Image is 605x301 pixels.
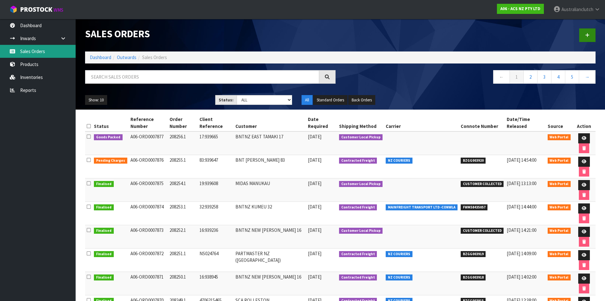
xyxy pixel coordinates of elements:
[129,272,168,295] td: A06-ORD0007871
[168,178,198,202] td: 208254.1
[308,134,321,140] span: [DATE]
[129,178,168,202] td: A06-ORD0007875
[20,5,52,14] span: ProStock
[129,249,168,272] td: A06-ORD0007872
[523,70,538,84] a: 2
[546,114,573,131] th: Source
[537,70,551,84] a: 3
[90,54,111,60] a: Dashboard
[234,155,306,178] td: BNT [PERSON_NAME] 83
[548,181,571,187] span: Web Portal
[168,249,198,272] td: 208251.1
[339,251,377,257] span: Contracted Freight
[339,158,377,164] span: Contracted Freight
[461,228,504,234] span: CUSTOMER COLLECTED
[461,158,486,164] span: BZGG003920
[129,131,168,155] td: A06-ORD0007877
[500,6,540,11] strong: A06 - ACS NZ PTY LTD
[198,202,234,225] td: 32:939258
[507,157,536,163] span: [DATE] 14:54:00
[505,114,546,131] th: Date/Time Released
[234,272,306,295] td: BNTNZ NEW [PERSON_NAME] 16
[168,155,198,178] td: 208255.1
[548,251,571,257] span: Web Portal
[308,227,321,233] span: [DATE]
[565,70,579,84] a: 5
[94,158,127,164] span: Pending Charges
[562,6,593,12] span: Australianclutch
[198,114,234,131] th: Client Reference
[198,249,234,272] td: NS024764
[510,70,524,84] a: 1
[168,202,198,225] td: 208253.1
[308,180,321,186] span: [DATE]
[493,70,510,84] a: ←
[234,249,306,272] td: PARTMASTER NZ ([GEOGRAPHIC_DATA])
[129,114,168,131] th: Reference Number
[551,70,565,84] a: 4
[386,274,412,281] span: NZ COURIERS
[548,158,571,164] span: Web Portal
[339,228,383,234] span: Customer Local Pickup
[507,227,536,233] span: [DATE] 14:21:00
[308,157,321,163] span: [DATE]
[94,134,123,141] span: Goods Packed
[94,251,114,257] span: Finalised
[386,251,412,257] span: NZ COURIERS
[339,134,383,141] span: Customer Local Pickup
[507,274,536,280] span: [DATE] 14:02:00
[459,114,505,131] th: Connote Number
[548,228,571,234] span: Web Portal
[85,95,107,105] button: Show: 10
[129,202,168,225] td: A06-ORD0007874
[234,114,306,131] th: Customer
[507,250,536,256] span: [DATE] 14:09:00
[168,114,198,131] th: Order Number
[386,158,412,164] span: NZ COURIERS
[337,114,384,131] th: Shipping Method
[339,204,377,211] span: Contracted Freight
[198,225,234,249] td: 16:939236
[234,178,306,202] td: MIDAS MANUKAU
[9,5,17,13] img: cube-alt.png
[92,114,129,131] th: Status
[94,181,114,187] span: Finalised
[345,70,596,86] nav: Page navigation
[507,180,536,186] span: [DATE] 13:13:00
[198,155,234,178] td: 83:939647
[168,272,198,295] td: 208250.1
[168,225,198,249] td: 208252.1
[384,114,459,131] th: Carrier
[386,204,458,211] span: MAINFREIGHT TRANSPORT LTD -CONWLA
[129,155,168,178] td: A06-ORD0007876
[168,131,198,155] td: 208256.1
[548,134,571,141] span: Web Portal
[507,204,536,210] span: [DATE] 14:44:00
[234,225,306,249] td: BNTNZ NEW [PERSON_NAME] 16
[198,272,234,295] td: 16:938945
[85,70,319,84] input: Search sales orders
[219,97,233,103] strong: Status:
[339,274,377,281] span: Contracted Freight
[54,7,63,13] small: WMS
[548,204,571,211] span: Web Portal
[302,95,313,105] button: All
[339,181,383,187] span: Customer Local Pickup
[308,274,321,280] span: [DATE]
[461,251,486,257] span: BZGG003919
[94,228,114,234] span: Finalised
[548,274,571,281] span: Web Portal
[198,178,234,202] td: 19:939608
[198,131,234,155] td: 17:939665
[313,95,348,105] button: Standard Orders
[85,28,336,39] h1: Sales Orders
[572,114,596,131] th: Action
[94,204,114,211] span: Finalised
[579,70,596,84] a: →
[142,54,167,60] span: Sales Orders
[461,181,504,187] span: CUSTOMER COLLECTED
[129,225,168,249] td: A06-ORD0007873
[348,95,375,105] button: Back Orders
[308,250,321,256] span: [DATE]
[234,202,306,225] td: BNTNZ KUMEU 32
